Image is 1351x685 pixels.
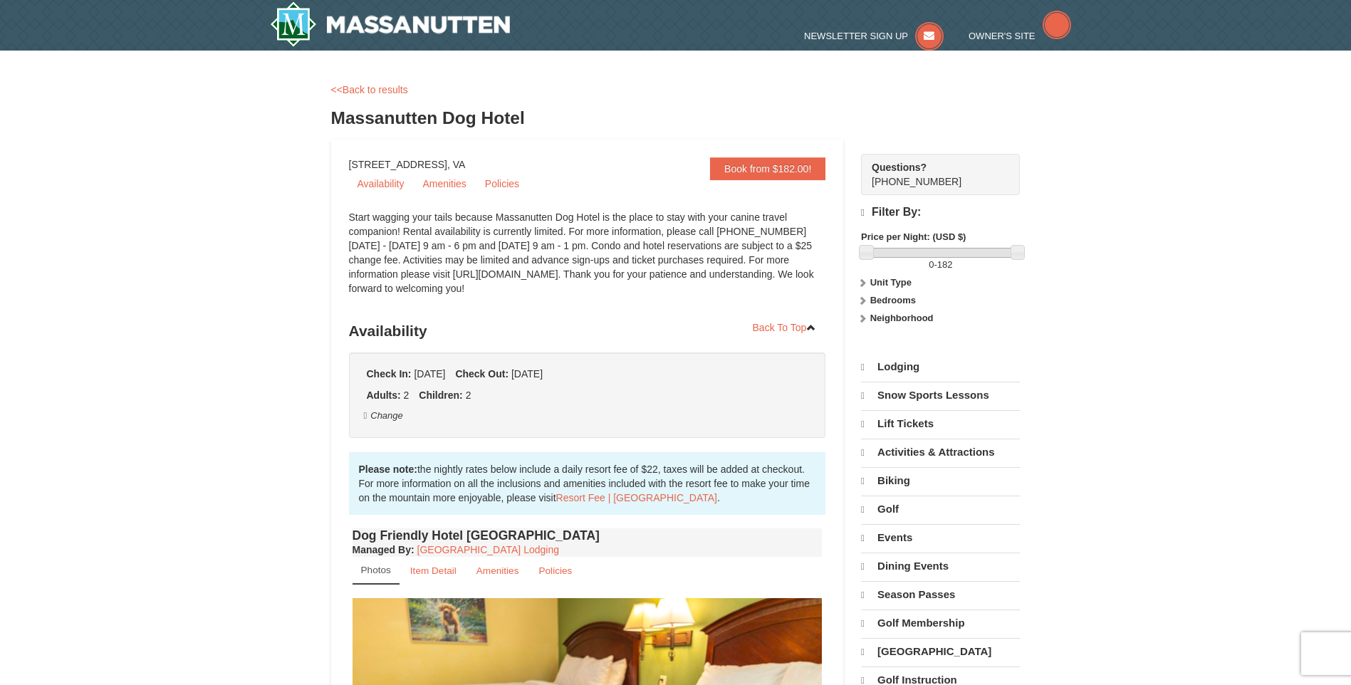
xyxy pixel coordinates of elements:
[361,565,391,575] small: Photos
[417,544,559,555] a: [GEOGRAPHIC_DATA] Lodging
[870,295,916,305] strong: Bedrooms
[870,277,912,288] strong: Unit Type
[870,313,934,323] strong: Neighborhood
[861,258,1020,272] label: -
[353,544,414,555] strong: :
[270,1,511,47] img: Massanutten Resort Logo
[861,581,1020,608] a: Season Passes
[710,157,825,180] a: Book from $182.00!
[556,492,717,503] a: Resort Fee | [GEOGRAPHIC_DATA]
[861,496,1020,523] a: Golf
[414,173,474,194] a: Amenities
[861,610,1020,637] a: Golf Membership
[455,368,508,380] strong: Check Out:
[476,565,519,576] small: Amenities
[404,389,410,401] span: 2
[861,553,1020,580] a: Dining Events
[969,31,1071,41] a: Owner's Site
[270,1,511,47] a: Massanutten Resort
[466,389,471,401] span: 2
[349,173,413,194] a: Availability
[861,410,1020,437] a: Lift Tickets
[353,528,823,543] h4: Dog Friendly Hotel [GEOGRAPHIC_DATA]
[359,464,417,475] strong: Please note:
[804,31,908,41] span: Newsletter Sign Up
[861,467,1020,494] a: Biking
[861,231,966,242] strong: Price per Night: (USD $)
[929,259,934,270] span: 0
[969,31,1036,41] span: Owner's Site
[349,317,826,345] h3: Availability
[401,557,466,585] a: Item Detail
[529,557,581,585] a: Policies
[353,544,411,555] span: Managed By
[363,408,404,424] button: Change
[872,162,927,173] strong: Questions?
[476,173,528,194] a: Policies
[861,354,1020,380] a: Lodging
[804,31,944,41] a: Newsletter Sign Up
[367,389,401,401] strong: Adults:
[861,638,1020,665] a: [GEOGRAPHIC_DATA]
[861,206,1020,219] h4: Filter By:
[861,524,1020,551] a: Events
[419,389,462,401] strong: Children:
[861,382,1020,409] a: Snow Sports Lessons
[331,104,1021,132] h3: Massanutten Dog Hotel
[861,439,1020,466] a: Activities & Attractions
[538,565,572,576] small: Policies
[367,368,412,380] strong: Check In:
[349,210,826,310] div: Start wagging your tails because Massanutten Dog Hotel is the place to stay with your canine trav...
[937,259,953,270] span: 182
[353,557,400,585] a: Photos
[349,452,826,515] div: the nightly rates below include a daily resort fee of $22, taxes will be added at checkout. For m...
[410,565,457,576] small: Item Detail
[511,368,543,380] span: [DATE]
[744,317,826,338] a: Back To Top
[872,160,994,187] span: [PHONE_NUMBER]
[467,557,528,585] a: Amenities
[331,84,408,95] a: <<Back to results
[414,368,445,380] span: [DATE]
